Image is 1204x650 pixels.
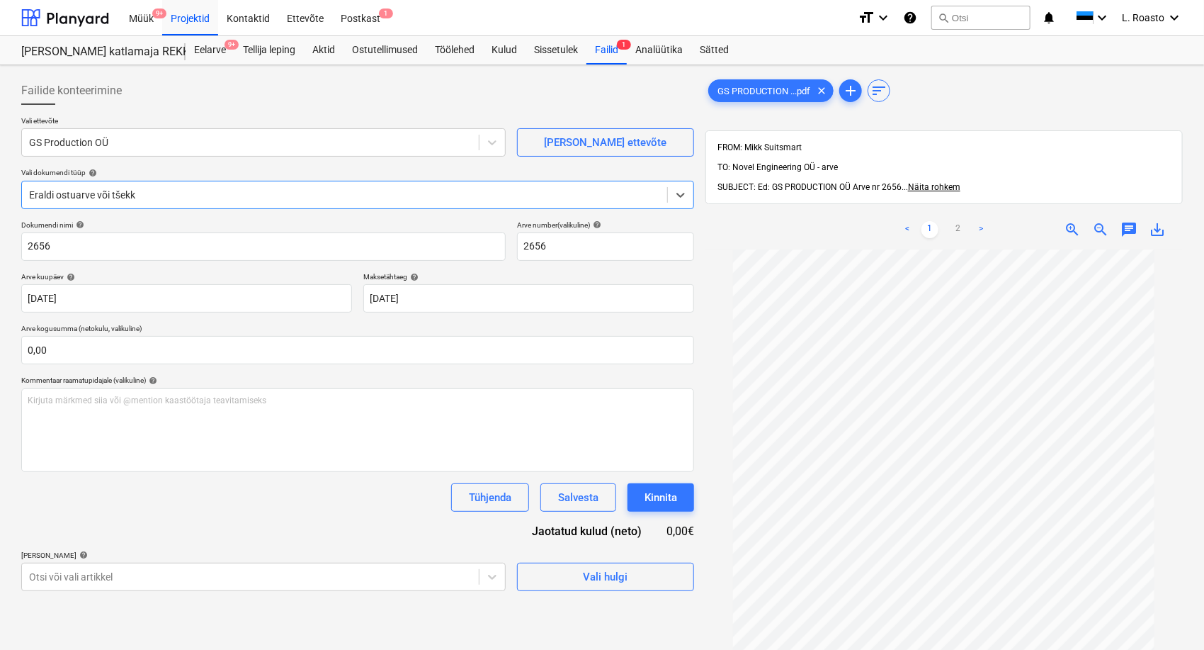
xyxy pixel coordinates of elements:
[583,568,627,586] div: Vali hulgi
[586,36,627,65] div: Failid
[21,336,694,364] input: Arve kogusumma (netokulu, valikuline)
[21,168,694,177] div: Vali dokumendi tüüp
[234,36,304,65] a: Tellija leping
[21,82,122,99] span: Failide konteerimine
[903,9,917,26] i: Abikeskus
[526,36,586,65] a: Sissetulek
[875,9,892,26] i: keyboard_arrow_down
[407,273,419,281] span: help
[304,36,343,65] a: Aktid
[343,36,426,65] a: Ostutellimused
[21,551,506,560] div: [PERSON_NAME]
[709,86,819,96] span: GS PRODUCTION ...pdf
[899,221,916,238] a: Previous page
[21,232,506,261] input: Dokumendi nimi
[186,36,234,65] a: Eelarve9+
[544,133,666,152] div: [PERSON_NAME] ettevõte
[451,483,529,512] button: Tühjenda
[950,221,967,238] a: Page 2
[76,551,88,559] span: help
[870,82,887,99] span: sort
[517,220,694,230] div: Arve number (valikuline)
[902,182,960,192] span: ...
[708,79,834,102] div: GS PRODUCTION ...pdf
[1042,9,1056,26] i: notifications
[664,523,694,539] div: 0,00€
[21,284,352,313] input: Arve kuupäeva pole määratud.
[1092,221,1109,238] span: zoom_out
[21,376,694,385] div: Kommentaar raamatupidajale (valikuline)
[517,563,694,591] button: Vali hulgi
[813,82,830,99] span: clear
[426,36,483,65] a: Töölehed
[517,232,694,261] input: Arve number
[21,116,506,128] p: Vali ettevõte
[21,324,694,336] p: Arve kogusumma (netokulu, valikuline)
[363,284,694,313] input: Tähtaega pole määratud
[146,376,157,385] span: help
[379,9,393,18] span: 1
[186,36,234,65] div: Eelarve
[938,12,949,23] span: search
[225,40,239,50] span: 9+
[1094,9,1111,26] i: keyboard_arrow_down
[717,182,902,192] span: SUBJECT: Ed: GS PRODUCTION OÜ Arve nr 2656
[483,36,526,65] a: Kulud
[1166,9,1183,26] i: keyboard_arrow_down
[1064,221,1081,238] span: zoom_in
[627,36,691,65] a: Analüütika
[363,272,694,281] div: Maksetähtaeg
[21,272,352,281] div: Arve kuupäev
[1120,221,1137,238] span: chat
[717,162,838,172] span: TO: Novel Engineering OÜ - arve
[627,483,694,512] button: Kinnita
[972,221,989,238] a: Next page
[717,142,802,152] span: FROM: Mikk Suitsmart
[908,182,960,192] span: Näita rohkem
[152,9,166,18] span: 9+
[1122,12,1164,23] span: L. Roasto
[517,128,694,157] button: [PERSON_NAME] ettevõte
[1149,221,1166,238] span: save_alt
[842,82,859,99] span: add
[858,9,875,26] i: format_size
[691,36,737,65] a: Sätted
[64,273,75,281] span: help
[21,220,506,230] div: Dokumendi nimi
[469,488,511,507] div: Tühjenda
[73,220,84,229] span: help
[644,488,677,507] div: Kinnita
[558,488,598,507] div: Salvesta
[921,221,938,238] a: Page 1 is your current page
[21,45,169,60] div: [PERSON_NAME] katlamaja REKK
[86,169,97,177] span: help
[617,40,631,50] span: 1
[540,483,616,512] button: Salvesta
[590,220,601,229] span: help
[586,36,627,65] a: Failid1
[931,6,1030,30] button: Otsi
[510,523,664,539] div: Jaotatud kulud (neto)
